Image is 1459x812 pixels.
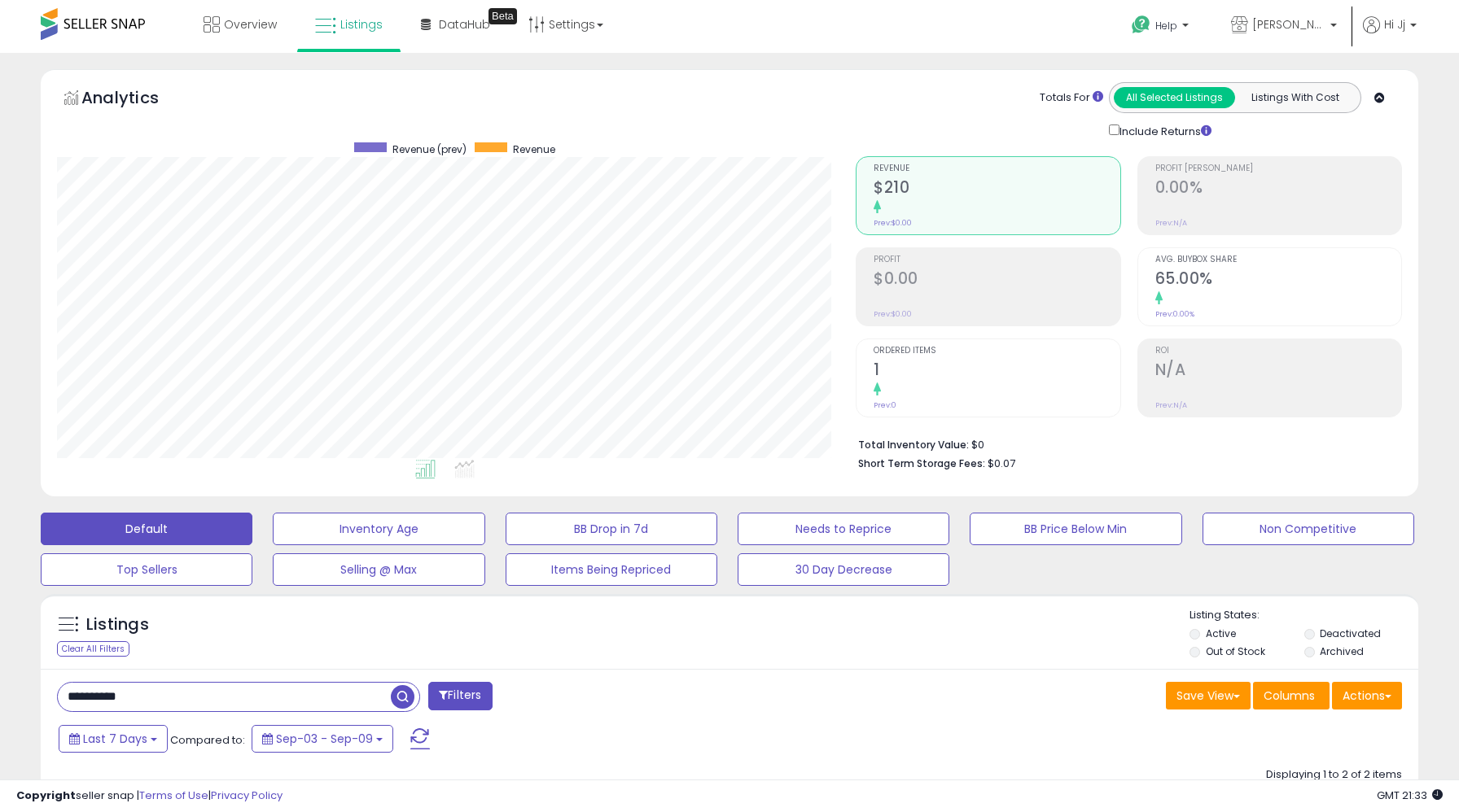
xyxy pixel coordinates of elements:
[1252,16,1325,33] span: [PERSON_NAME]'s Movies - CA
[1320,626,1381,640] label: Deactivated
[1206,644,1265,658] label: Out of Stock
[1332,682,1402,709] button: Actions
[16,788,283,804] div: seller snap | |
[1155,164,1401,173] span: Profit [PERSON_NAME]
[874,269,1119,291] h2: $0.00
[1264,688,1315,704] span: Columns
[738,513,949,545] button: Needs to Reprice
[428,682,492,710] button: Filters
[1040,90,1103,106] div: Totals For
[1253,682,1330,709] button: Columns
[1155,360,1401,382] h2: N/A
[1155,218,1187,228] small: Prev: N/A
[506,513,717,545] button: BB Drop in 7d
[988,456,1015,471] span: $0.07
[874,218,912,228] small: Prev: $0.00
[513,142,555,156] span: Revenue
[874,178,1119,200] h2: $210
[1190,608,1418,623] p: Listing States:
[170,732,245,748] span: Compared to:
[874,164,1119,173] span: Revenue
[1363,16,1417,53] a: Hi Jj
[1320,644,1364,658] label: Archived
[1234,87,1356,108] button: Listings With Cost
[1155,178,1401,200] h2: 0.00%
[57,641,129,657] div: Clear All Filters
[874,400,896,410] small: Prev: 0
[858,434,1390,453] li: $0
[1206,626,1236,640] label: Active
[1155,269,1401,291] h2: 65.00%
[273,553,484,586] button: Selling @ Max
[858,438,969,452] b: Total Inventory Value:
[1097,121,1231,140] div: Include Returns
[252,725,393,753] button: Sep-03 - Sep-09
[1155,400,1187,410] small: Prev: N/A
[224,16,277,33] span: Overview
[489,8,517,24] div: Tooltip anchor
[83,731,147,747] span: Last 7 Days
[874,360,1119,382] h2: 1
[81,86,191,113] h5: Analytics
[874,347,1119,356] span: Ordered Items
[1155,347,1401,356] span: ROI
[439,16,490,33] span: DataHub
[86,613,149,636] h5: Listings
[273,513,484,545] button: Inventory Age
[41,553,252,586] button: Top Sellers
[1155,255,1401,264] span: Avg. Buybox Share
[1119,2,1205,53] a: Help
[1166,682,1251,709] button: Save View
[16,788,76,803] strong: Copyright
[1131,15,1151,35] i: Get Help
[340,16,383,33] span: Listings
[59,725,168,753] button: Last 7 Days
[506,553,717,586] button: Items Being Repriced
[738,553,949,586] button: 30 Day Decrease
[41,513,252,545] button: Default
[392,142,467,156] span: Revenue (prev)
[1384,16,1405,33] span: Hi Jj
[1114,87,1235,108] button: All Selected Listings
[276,731,373,747] span: Sep-03 - Sep-09
[1266,767,1402,783] div: Displaying 1 to 2 of 2 items
[1155,19,1177,33] span: Help
[858,456,985,470] b: Short Term Storage Fees:
[874,309,912,319] small: Prev: $0.00
[139,788,208,803] a: Terms of Use
[211,788,283,803] a: Privacy Policy
[874,255,1119,264] span: Profit
[1155,309,1194,319] small: Prev: 0.00%
[1203,513,1414,545] button: Non Competitive
[1377,788,1443,803] span: 2025-09-17 21:33 GMT
[970,513,1181,545] button: BB Price Below Min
